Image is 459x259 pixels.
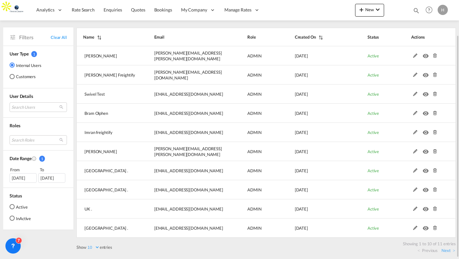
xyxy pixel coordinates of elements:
[76,104,138,123] td: Bram Olphen
[138,218,231,238] td: belgium@centraloceans.com
[138,65,231,85] td: kabilan.v@freightify.com
[231,180,279,199] td: ADMIN
[10,93,33,99] span: User Details
[138,85,231,104] td: co360@swivelsoftware.com
[10,215,31,221] md-radio-button: InActive
[154,111,223,116] span: [EMAIL_ADDRESS][DOMAIN_NAME]
[423,224,431,229] md-icon: icon-eye
[368,149,379,154] span: Active
[352,28,395,46] th: Status
[423,109,431,114] md-icon: icon-eye
[368,72,379,78] span: Active
[279,199,352,218] td: 2023-09-07
[295,130,308,135] span: [DATE]
[84,187,128,192] span: [GEOGRAPHIC_DATA] .
[423,186,431,190] md-icon: icon-eye
[154,146,222,157] span: [PERSON_NAME][EMAIL_ADDRESS][PERSON_NAME][DOMAIN_NAME]
[84,53,117,58] span: [PERSON_NAME]
[10,73,41,80] md-radio-button: Customers
[84,226,128,231] span: [GEOGRAPHIC_DATA] .
[154,187,223,192] span: [EMAIL_ADDRESS][DOMAIN_NAME]
[10,204,31,210] md-radio-button: Active
[423,90,431,95] md-icon: icon-eye
[279,28,352,46] th: Created On
[295,206,308,211] span: [DATE]
[10,123,20,128] span: Roles
[154,168,223,173] span: [EMAIL_ADDRESS][DOMAIN_NAME]
[76,199,138,218] td: UK .
[76,161,138,180] td: Singapore .
[154,92,223,97] span: [EMAIL_ADDRESS][DOMAIN_NAME]
[423,167,431,171] md-icon: icon-eye
[418,248,438,253] a: Previous
[295,111,308,116] span: [DATE]
[84,92,105,97] span: Swivel Test
[231,28,279,46] th: Role
[32,156,37,161] md-icon: Created On
[368,206,379,211] span: Active
[247,92,262,97] span: ADMIN
[10,156,32,161] span: Date Range
[231,142,279,161] td: ADMIN
[154,70,222,80] span: [PERSON_NAME][EMAIL_ADDRESS][DOMAIN_NAME]
[154,206,223,211] span: [EMAIL_ADDRESS][DOMAIN_NAME]
[138,199,231,218] td: unitedkingdom@centraloceans.com
[10,51,29,56] span: User Type
[423,205,431,210] md-icon: icon-eye
[247,226,262,231] span: ADMIN
[247,130,262,135] span: ADMIN
[368,130,379,135] span: Active
[10,173,37,183] div: [DATE]
[76,180,138,199] td: Thailand .
[279,218,352,238] td: 2023-09-07
[395,28,456,46] th: Actions
[138,142,231,161] td: saranya.kothandan@freghtify.com
[231,199,279,218] td: ADMIN
[247,187,262,192] span: ADMIN
[76,28,138,46] th: Name
[423,71,431,76] md-icon: icon-eye
[76,244,112,250] label: Show entries
[84,149,117,154] span: [PERSON_NAME]
[31,51,37,57] span: 1
[138,28,231,46] th: Email
[10,166,38,173] div: From
[138,104,231,123] td: bram.van.olphen@centraloceans.com
[39,156,45,162] span: 1
[138,123,231,142] td: imran.khan@freightfy.com
[368,111,379,116] span: Active
[76,142,138,161] td: Saranya K
[138,180,231,199] td: thailand@centraloceans.com
[154,130,223,135] span: [EMAIL_ADDRESS][DOMAIN_NAME]
[295,187,308,192] span: [DATE]
[80,238,456,247] div: Showing 1 to 10 of 11 entries
[86,245,100,250] select: Showentries
[76,123,138,142] td: Imran freightify
[279,180,352,199] td: 2023-09-07
[247,168,262,173] span: ADMIN
[368,53,379,58] span: Active
[423,52,431,56] md-icon: icon-eye
[51,34,67,40] span: Clear All
[295,72,308,78] span: [DATE]
[247,149,262,154] span: ADMIN
[441,248,455,253] a: Next
[423,129,431,133] md-icon: icon-eye
[368,187,379,192] span: Active
[368,226,379,231] span: Active
[76,46,138,65] td: Shaun Tanner
[279,46,352,65] td: 2025-08-18
[138,161,231,180] td: singapore@centraloceans.com
[76,85,138,104] td: Swivel Test
[247,111,262,116] span: ADMIN
[247,53,262,58] span: ADMIN
[231,65,279,85] td: ADMIN
[138,46,231,65] td: shaun.tanner@centraloceans.com
[38,173,65,183] div: [DATE]
[423,148,431,152] md-icon: icon-eye
[368,92,379,97] span: Active
[76,218,138,238] td: Belgium .
[10,193,22,198] span: Status
[10,62,41,68] md-radio-button: Internal Users
[231,46,279,65] td: ADMIN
